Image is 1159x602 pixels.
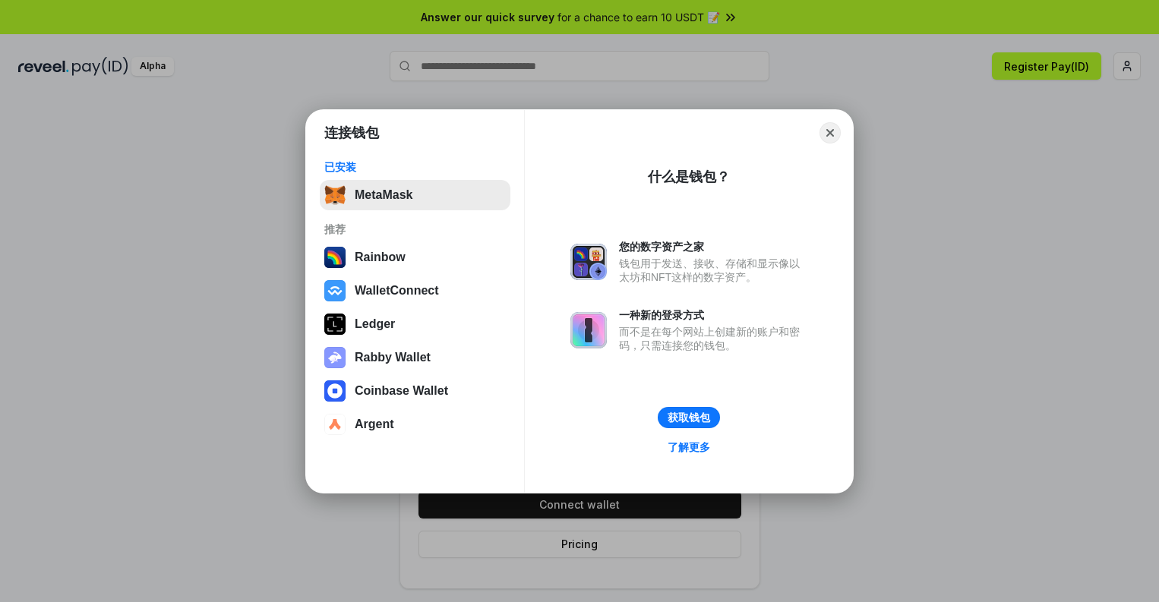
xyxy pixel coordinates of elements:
div: Argent [355,418,394,431]
div: MetaMask [355,188,412,202]
div: 而不是在每个网站上创建新的账户和密码，只需连接您的钱包。 [619,325,807,352]
div: 您的数字资产之家 [619,240,807,254]
div: Coinbase Wallet [355,384,448,398]
div: Rainbow [355,251,406,264]
h1: 连接钱包 [324,124,379,142]
div: 已安装 [324,160,506,174]
img: svg+xml,%3Csvg%20width%3D%2228%22%20height%3D%2228%22%20viewBox%3D%220%200%2028%2028%22%20fill%3D... [324,280,346,301]
button: Ledger [320,309,510,339]
button: Rainbow [320,242,510,273]
img: svg+xml,%3Csvg%20width%3D%22120%22%20height%3D%22120%22%20viewBox%3D%220%200%20120%20120%22%20fil... [324,247,346,268]
div: WalletConnect [355,284,439,298]
img: svg+xml,%3Csvg%20xmlns%3D%22http%3A%2F%2Fwww.w3.org%2F2000%2Fsvg%22%20fill%3D%22none%22%20viewBox... [570,244,607,280]
img: svg+xml,%3Csvg%20xmlns%3D%22http%3A%2F%2Fwww.w3.org%2F2000%2Fsvg%22%20width%3D%2228%22%20height%3... [324,314,346,335]
button: Argent [320,409,510,440]
button: Close [820,122,841,143]
button: 获取钱包 [658,407,720,428]
div: 获取钱包 [668,411,710,424]
button: Rabby Wallet [320,342,510,373]
button: Coinbase Wallet [320,376,510,406]
div: 了解更多 [668,440,710,454]
div: 钱包用于发送、接收、存储和显示像以太坊和NFT这样的数字资产。 [619,257,807,284]
button: MetaMask [320,180,510,210]
img: svg+xml,%3Csvg%20fill%3D%22none%22%20height%3D%2233%22%20viewBox%3D%220%200%2035%2033%22%20width%... [324,184,346,206]
img: svg+xml,%3Csvg%20xmlns%3D%22http%3A%2F%2Fwww.w3.org%2F2000%2Fsvg%22%20fill%3D%22none%22%20viewBox... [324,347,346,368]
img: svg+xml,%3Csvg%20width%3D%2228%22%20height%3D%2228%22%20viewBox%3D%220%200%2028%2028%22%20fill%3D... [324,380,346,402]
img: svg+xml,%3Csvg%20xmlns%3D%22http%3A%2F%2Fwww.w3.org%2F2000%2Fsvg%22%20fill%3D%22none%22%20viewBox... [570,312,607,348]
div: 一种新的登录方式 [619,308,807,322]
button: WalletConnect [320,276,510,306]
img: svg+xml,%3Csvg%20width%3D%2228%22%20height%3D%2228%22%20viewBox%3D%220%200%2028%2028%22%20fill%3D... [324,414,346,435]
a: 了解更多 [658,437,719,457]
div: 推荐 [324,222,506,236]
div: Ledger [355,317,395,331]
div: Rabby Wallet [355,351,431,364]
div: 什么是钱包？ [648,168,730,186]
